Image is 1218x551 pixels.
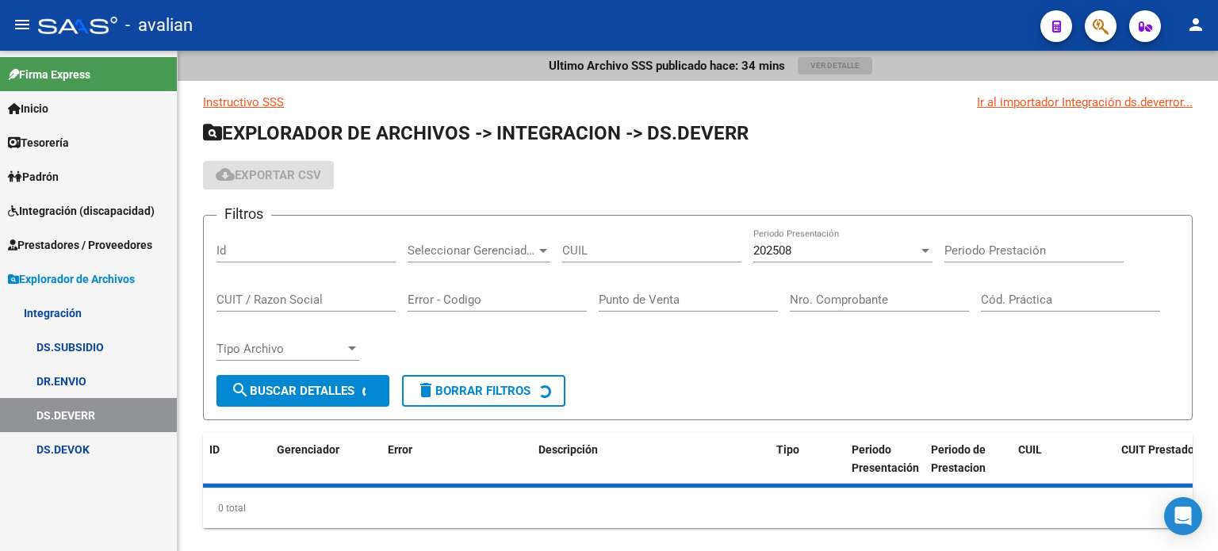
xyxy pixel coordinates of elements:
[216,375,389,407] button: Buscar Detalles
[203,433,270,485] datatable-header-cell: ID
[852,443,919,474] span: Periodo Presentación
[8,202,155,220] span: Integración (discapacidad)
[203,122,749,144] span: EXPLORADOR DE ARCHIVOS -> INTEGRACION -> DS.DEVERR
[381,433,532,485] datatable-header-cell: Error
[270,433,381,485] datatable-header-cell: Gerenciador
[1018,443,1042,456] span: CUIL
[549,57,785,75] p: Ultimo Archivo SSS publicado hace: 34 mins
[203,95,284,109] a: Instructivo SSS
[125,8,193,43] span: - avalian
[216,203,271,225] h3: Filtros
[8,66,90,83] span: Firma Express
[8,270,135,288] span: Explorador de Archivos
[776,443,799,456] span: Tipo
[216,342,345,356] span: Tipo Archivo
[8,236,152,254] span: Prestadores / Proveedores
[216,165,235,184] mat-icon: cloud_download
[416,384,530,398] span: Borrar Filtros
[203,161,334,189] button: Exportar CSV
[977,94,1193,111] div: Ir al importador Integración ds.deverror...
[1121,443,1198,456] span: CUIT Prestador
[388,443,412,456] span: Error
[13,15,32,34] mat-icon: menu
[416,381,435,400] mat-icon: delete
[931,443,986,474] span: Periodo de Prestacion
[1012,433,1115,485] datatable-header-cell: CUIL
[408,243,536,258] span: Seleccionar Gerenciador
[798,57,872,75] button: Ver Detalle
[8,134,69,151] span: Tesorería
[753,243,791,258] span: 202508
[1164,497,1202,535] div: Open Intercom Messenger
[925,433,1012,485] datatable-header-cell: Periodo de Prestacion
[532,433,770,485] datatable-header-cell: Descripción
[1186,15,1205,34] mat-icon: person
[810,61,860,70] span: Ver Detalle
[8,100,48,117] span: Inicio
[538,443,598,456] span: Descripción
[277,443,339,456] span: Gerenciador
[209,443,220,456] span: ID
[8,168,59,186] span: Padrón
[203,488,1193,528] div: 0 total
[216,168,321,182] span: Exportar CSV
[845,433,925,485] datatable-header-cell: Periodo Presentación
[231,384,354,398] span: Buscar Detalles
[770,433,845,485] datatable-header-cell: Tipo
[231,381,250,400] mat-icon: search
[402,375,565,407] button: Borrar Filtros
